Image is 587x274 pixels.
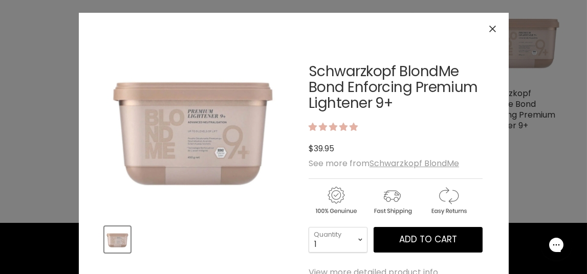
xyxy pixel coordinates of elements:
span: See more from [309,157,459,169]
img: Schwarzkopf BlondMe Bond Enforcing Premium Lightener 9+ [104,38,282,216]
div: Schwarzkopf BlondMe Bond Enforcing Premium Lightener 9+ image. Click or Scroll to Zoom. [104,38,282,216]
a: Schwarzkopf BlondMe Bond Enforcing Premium Lightener 9+ [309,61,478,113]
img: shipping.gif [365,185,419,216]
button: Schwarzkopf BlondMe Bond Enforcing Premium Lightener 9+ [104,226,131,253]
span: 5.00 stars [309,121,360,133]
span: Add to cart [399,233,457,245]
select: Quantity [309,227,367,253]
img: genuine.gif [309,185,363,216]
div: Product thumbnails [103,223,284,253]
img: returns.gif [421,185,475,216]
a: Schwarzkopf BlondMe [369,157,459,169]
button: Close [482,18,504,40]
iframe: Gorgias live chat messenger [536,226,577,264]
button: Add to cart [374,227,483,253]
img: Schwarzkopf BlondMe Bond Enforcing Premium Lightener 9+ [105,227,129,252]
span: $39.95 [309,143,334,154]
